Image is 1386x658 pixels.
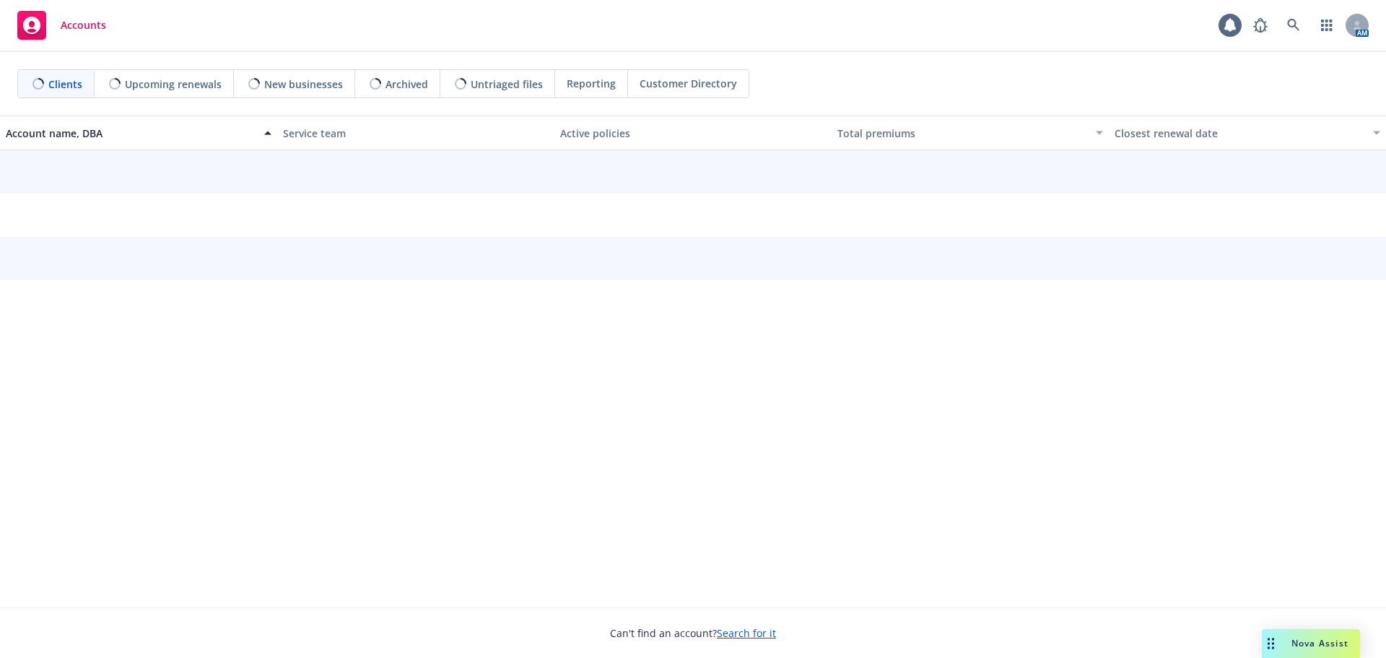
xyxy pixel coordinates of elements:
div: Active policies [560,126,826,141]
button: Service team [277,116,554,150]
a: Search for it [717,626,776,640]
a: Report a Bug [1246,11,1275,40]
span: Upcoming renewals [125,77,222,92]
div: Closest renewal date [1115,126,1364,141]
div: Total premiums [837,126,1087,141]
span: Can't find an account? [610,625,776,641]
button: Active policies [554,116,832,150]
div: Drag to move [1262,629,1280,658]
button: Closest renewal date [1109,116,1386,150]
a: Search [1279,11,1308,40]
span: Clients [48,77,82,92]
div: Service team [283,126,549,141]
span: Reporting [567,76,616,91]
a: Accounts [12,5,112,46]
div: Account name, DBA [6,126,256,141]
span: Untriaged files [471,77,543,92]
button: Total premiums [832,116,1109,150]
span: Nova Assist [1291,637,1348,649]
span: Customer Directory [640,76,737,91]
span: Archived [385,77,428,92]
span: Accounts [61,20,106,31]
span: New businesses [264,77,343,92]
button: Nova Assist [1262,629,1360,658]
a: Switch app [1312,11,1341,40]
